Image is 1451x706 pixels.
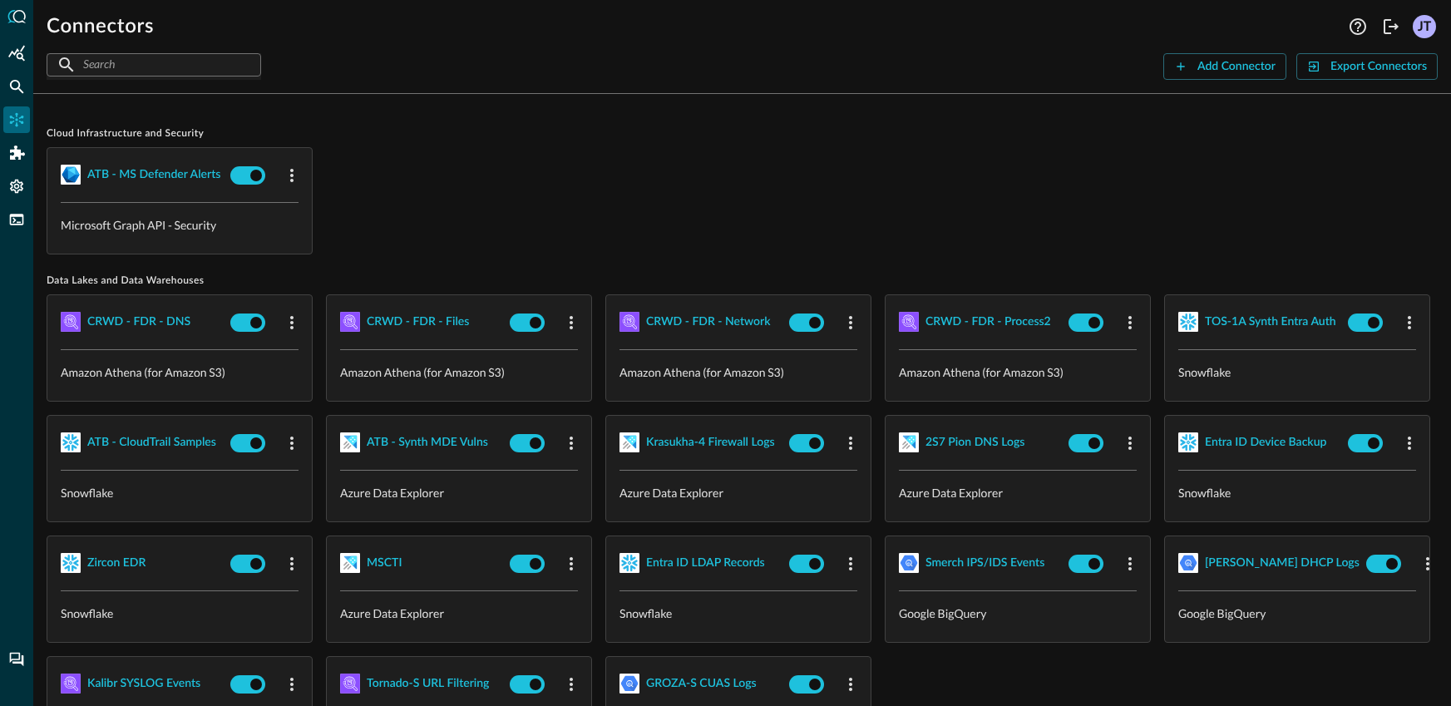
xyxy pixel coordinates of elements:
button: CRWD - FDR - DNS [87,309,190,335]
div: ATB - MS Defender Alerts [87,165,220,185]
div: Addons [4,140,31,166]
p: Amazon Athena (for Amazon S3) [619,363,857,381]
img: AWSAthena.svg [340,312,360,332]
img: Snowflake.svg [619,553,639,573]
div: Summary Insights [3,40,30,67]
img: Snowflake.svg [61,553,81,573]
p: Microsoft Graph API - Security [61,216,299,234]
button: CRWD - FDR - Files [367,309,469,335]
img: GoogleBigQuery.svg [619,674,639,694]
div: Chat [3,646,30,673]
button: Add Connector [1163,53,1286,80]
button: Kalibr SYSLOG Events [87,670,200,697]
img: Snowflake.svg [1178,312,1198,332]
span: Data Lakes and Data Warehouses [47,274,1438,288]
button: Zircon EDR [87,550,146,576]
button: Entra ID Device Backup [1205,429,1326,456]
img: GoogleBigQuery.svg [899,553,919,573]
button: Smerch IPS/IDS Events [925,550,1044,576]
p: Google BigQuery [899,605,1137,622]
div: Krasukha-4 Firewall Logs [646,432,775,453]
div: CRWD - FDR - Process2 [925,312,1051,333]
div: Tornado-S URL Filtering [367,674,489,694]
div: Kalibr SYSLOG Events [87,674,200,694]
div: [PERSON_NAME] DHCP Logs [1205,553,1360,574]
button: CRWD - FDR - Network [646,309,771,335]
img: AWSAthena.svg [899,312,919,332]
button: Krasukha-4 Firewall Logs [646,429,775,456]
div: CRWD - FDR - Network [646,312,771,333]
div: Federated Search [3,73,30,100]
button: ATB - MS Defender Alerts [87,161,220,188]
p: Azure Data Explorer [619,484,857,501]
div: MSCTI [367,553,402,574]
img: AWSAthena.svg [619,312,639,332]
div: CRWD - FDR - DNS [87,312,190,333]
div: FSQL [3,206,30,233]
p: Snowflake [1178,363,1416,381]
div: Smerch IPS/IDS Events [925,553,1044,574]
img: Snowflake.svg [61,432,81,452]
p: Snowflake [61,484,299,501]
img: AzureDataExplorer.svg [899,432,919,452]
button: [PERSON_NAME] DHCP Logs [1205,550,1360,576]
img: AWSAthena.svg [340,674,360,694]
img: AzureDataExplorer.svg [340,432,360,452]
img: AWSAthena.svg [61,674,81,694]
p: Azure Data Explorer [340,605,578,622]
p: Google BigQuery [1178,605,1416,622]
button: Logout [1378,13,1404,40]
img: MicrosoftGraph.svg [61,165,81,185]
p: Snowflake [1178,484,1416,501]
div: ATB - CloudTrail Samples [87,432,216,453]
div: Connectors [3,106,30,133]
p: Azure Data Explorer [340,484,578,501]
div: Settings [3,173,30,200]
div: Export Connectors [1330,57,1427,77]
button: TOS-1A Synth Entra Auth [1205,309,1336,335]
button: 2S7 Pion DNS Logs [925,429,1024,456]
div: ATB - Synth MDE Vulns [367,432,488,453]
div: Entra ID Device Backup [1205,432,1326,453]
p: Snowflake [61,605,299,622]
button: ATB - Synth MDE Vulns [367,429,488,456]
input: Search [83,49,223,80]
p: Snowflake [619,605,857,622]
div: CRWD - FDR - Files [367,312,469,333]
button: Tornado-S URL Filtering [367,670,489,697]
img: AWSAthena.svg [61,312,81,332]
div: JT [1413,15,1436,38]
img: AzureDataExplorer.svg [340,553,360,573]
button: Entra ID LDAP Records [646,550,765,576]
span: Cloud Infrastructure and Security [47,127,1438,141]
p: Amazon Athena (for Amazon S3) [340,363,578,381]
p: Azure Data Explorer [899,484,1137,501]
button: Help [1345,13,1371,40]
div: 2S7 Pion DNS Logs [925,432,1024,453]
h1: Connectors [47,13,154,40]
img: AzureDataExplorer.svg [619,432,639,452]
div: Entra ID LDAP Records [646,553,765,574]
button: Export Connectors [1296,53,1438,80]
img: GoogleBigQuery.svg [1178,553,1198,573]
p: Amazon Athena (for Amazon S3) [61,363,299,381]
div: Add Connector [1197,57,1276,77]
button: ATB - CloudTrail Samples [87,429,216,456]
button: MSCTI [367,550,402,576]
div: GROZA-S CUAS Logs [646,674,757,694]
button: GROZA-S CUAS Logs [646,670,757,697]
div: Zircon EDR [87,553,146,574]
p: Amazon Athena (for Amazon S3) [899,363,1137,381]
button: CRWD - FDR - Process2 [925,309,1051,335]
img: Snowflake.svg [1178,432,1198,452]
div: TOS-1A Synth Entra Auth [1205,312,1336,333]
